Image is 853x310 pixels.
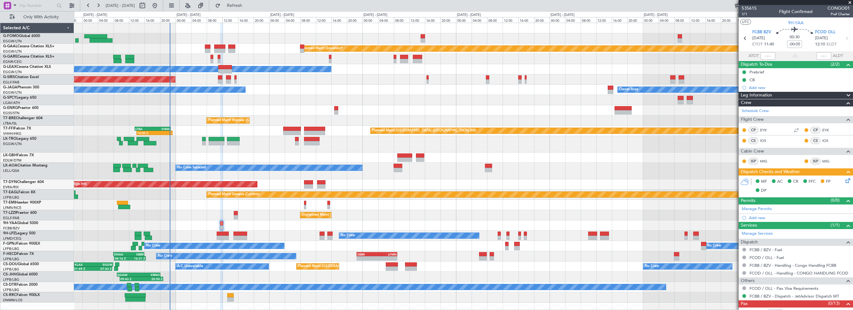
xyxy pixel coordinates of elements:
[749,53,759,59] span: ATOT
[377,256,396,260] div: -
[158,251,172,261] div: No Crew
[749,263,836,268] a: FCBB / BZV - Handling - Congo Handling FCBB
[3,185,19,190] a: EVRA/RIX
[269,17,285,23] div: 00:00
[137,131,154,135] div: 14:00 Z
[3,242,16,246] span: F-GPNJ
[760,127,774,133] a: EYK
[3,164,48,167] a: LX-AOACitation Mustang
[3,242,40,246] a: F-GPNJFalcon 900EX
[831,222,840,228] span: (1/1)
[3,101,20,105] a: LGAV/ATH
[130,256,145,260] div: 16:21 Z
[238,17,254,23] div: 16:00
[760,158,774,164] a: MIG
[457,12,481,18] div: [DATE] - [DATE]
[363,12,387,18] div: [DATE] - [DATE]
[285,17,300,23] div: 04:00
[749,69,764,75] div: Prebrief
[779,8,813,15] div: Flight Confirmed
[114,252,129,256] div: DNAA
[3,34,19,38] span: G-FOMO
[67,17,82,23] div: 20:00
[3,190,18,194] span: T7-EAGL
[154,131,172,135] div: -
[3,190,35,194] a: T7-EAGLFalcon 8X
[409,17,425,23] div: 12:00
[456,17,472,23] div: 00:00
[177,163,206,172] div: No Crew Sabadell
[828,300,840,307] span: (0/13)
[3,96,16,100] span: G-SPCY
[551,12,574,18] div: [DATE] - [DATE]
[3,45,54,48] a: G-GAALCessna Citation XLS+
[115,256,130,260] div: 08:16 Z
[815,29,836,35] span: FCOD OLL
[627,17,643,23] div: 20:00
[741,168,800,176] span: Dispatch Checks and Weather
[425,17,440,23] div: 16:00
[3,221,38,225] a: 9H-YAAGlobal 5000
[129,252,144,256] div: SBBR
[3,232,16,235] span: 9H-LPZ
[534,17,550,23] div: 20:00
[270,12,294,18] div: [DATE] - [DATE]
[519,17,534,23] div: 16:00
[331,17,347,23] div: 16:00
[75,263,94,266] div: KLAX
[177,262,203,271] div: A/C Unavailable
[3,153,34,157] a: LX-GBHFalcon 7X
[790,34,800,40] span: 00:30
[440,17,456,23] div: 20:00
[3,205,21,210] a: LFMN/NCE
[749,215,850,220] div: Add new
[749,255,784,260] a: FCOD / OLL - Fuel
[191,17,207,23] div: 04:00
[3,70,22,74] a: EGGW/LTN
[146,241,160,251] div: No Crew
[831,61,840,68] span: (2/2)
[7,12,67,22] button: Only With Activity
[3,39,22,44] a: EGGW/LTN
[302,44,343,53] div: Planned Maint Dusseldorf
[749,270,848,276] a: FCOD / OLL - Handling - CONGO HANDLING FCOD
[741,148,764,155] span: Cabin Crew
[74,267,93,270] div: 21:49 Z
[177,12,201,18] div: [DATE] - [DATE]
[748,127,758,134] div: CP
[208,190,260,199] div: Planned Maint Geneva (Cointrin)
[153,127,170,131] div: VHHH
[705,17,721,23] div: 16:00
[472,17,487,23] div: 04:00
[810,137,821,144] div: CS
[3,262,18,266] span: CS-DOU
[3,201,41,204] a: T7-EMIHawker 900XP
[3,80,19,85] a: EGLF/FAB
[737,12,761,18] div: [DATE] - [DATE]
[788,20,804,26] span: 9H-YAA
[3,55,17,59] span: G-GARE
[833,53,843,59] span: ALDT
[596,17,612,23] div: 12:00
[3,86,39,89] a: G-JAGAPhenom 300
[752,29,771,35] span: FCBB BZV
[357,252,377,256] div: SBBR
[3,65,51,69] a: G-LEAXCessna Citation XLS
[113,17,129,23] div: 08:00
[3,273,16,276] span: CS-JHH
[503,17,518,23] div: 12:00
[831,197,840,204] span: (0/0)
[741,116,764,123] span: Flight Crew
[3,121,17,126] a: LTBA/ISL
[742,206,772,212] a: Manage Permits
[3,153,17,157] span: LX-GBH
[741,197,755,204] span: Permits
[98,17,113,23] div: 04:00
[777,179,783,185] span: AC
[3,45,17,48] span: G-GAAL
[3,236,21,241] a: LFMD/CEQ
[3,137,16,141] span: LX-TRO
[550,17,565,23] div: 00:00
[760,52,775,60] input: --:--
[742,108,769,114] a: Schedule Crew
